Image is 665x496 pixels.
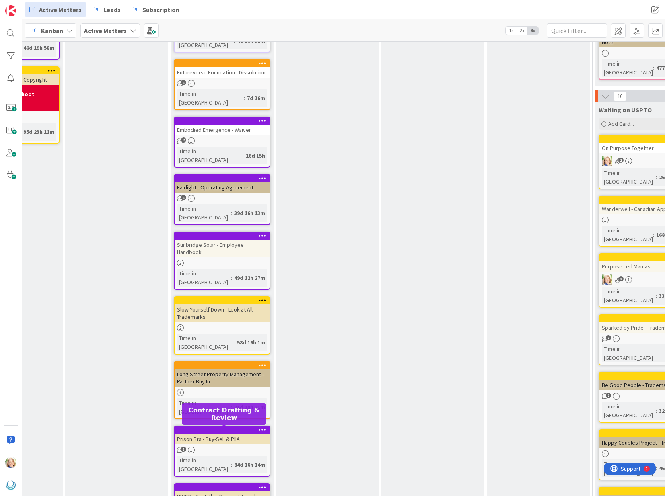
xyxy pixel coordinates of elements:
img: Visit kanbanzone.com [5,5,16,16]
img: AD [602,274,612,285]
div: 95d 23h 11m [21,127,56,136]
a: Prison Bra - Buy-Sell & PIIATime in [GEOGRAPHIC_DATA]:84d 16h 14m [174,426,270,477]
div: Time in [GEOGRAPHIC_DATA] [602,59,653,77]
a: Slow Yourself Down - Look at All TrademarksTime in [GEOGRAPHIC_DATA]:58d 16h 1m [174,296,270,355]
span: Add Card... [608,120,634,127]
span: 2 [618,276,624,281]
span: : [656,406,657,415]
div: Fairlight - Operating Agreement [175,175,270,193]
div: Sunbridge Solar - Employee Handbook [175,232,270,257]
span: : [653,64,654,72]
h5: Contract Drafting & Review [185,406,263,422]
span: : [231,273,232,282]
span: 2 [181,137,186,143]
span: : [231,460,232,469]
div: Time in [GEOGRAPHIC_DATA] [602,168,656,186]
span: Subscription [142,5,179,14]
div: Time in [GEOGRAPHIC_DATA] [177,89,244,107]
span: Kanban [41,26,63,35]
div: Long Street Property Management - Partner Buy In [175,369,270,387]
input: Quick Filter... [547,23,607,38]
a: Embodied Emergence - WaiverTime in [GEOGRAPHIC_DATA]:16d 15h [174,117,270,168]
span: Support [17,1,37,11]
span: Active Matters [39,5,82,14]
div: Time in [GEOGRAPHIC_DATA] [177,269,231,287]
span: : [656,173,657,182]
a: Leads [89,2,126,17]
a: Subscription [128,2,184,17]
span: 2x [517,27,527,35]
div: 2 [42,3,44,10]
span: 3x [527,27,538,35]
a: Fairlight - Operating AgreementTime in [GEOGRAPHIC_DATA]:39d 16h 13m [174,174,270,225]
span: 3 [181,447,186,452]
div: Futureverse Foundation - Dissolution [175,67,270,78]
div: 39d 16h 13m [232,209,267,217]
span: 1 [606,393,611,398]
span: Leads [103,5,121,14]
div: Time in [GEOGRAPHIC_DATA] [602,459,656,477]
span: : [231,209,232,217]
span: : [243,151,244,160]
span: : [244,94,245,102]
div: Prison Bra - Buy-Sell & PIIA [175,426,270,444]
a: Sunbridge Solar - Employee HandbookTime in [GEOGRAPHIC_DATA]:49d 12h 27m [174,232,270,290]
a: Active Matters [25,2,86,17]
span: : [653,230,654,239]
div: Slow Yourself Down - Look at All Trademarks [175,297,270,322]
div: Slow Yourself Down - Look at All Trademarks [175,304,270,322]
div: 7d 36m [245,94,267,102]
div: 58d 16h 1m [235,338,267,347]
div: Sunbridge Solar - Employee Handbook [175,240,270,257]
div: Long Street Property Management - Partner Buy In [175,362,270,387]
div: Fairlight - Operating Agreement [175,182,270,193]
div: Time in [GEOGRAPHIC_DATA] [602,226,653,244]
span: Waiting on USPTO [599,106,652,114]
span: 2 [606,335,611,340]
div: 16d 15h [244,151,267,160]
div: Time in [GEOGRAPHIC_DATA] [177,147,243,164]
div: Embodied Emergence - Waiver [175,125,270,135]
span: : [234,338,235,347]
span: 2 [618,158,624,163]
img: AD [5,457,16,468]
b: Active Matters [84,27,127,35]
div: 49d 12h 27m [232,273,267,282]
div: Time in [GEOGRAPHIC_DATA] [177,334,234,351]
div: Futureverse Foundation - Dissolution [175,60,270,78]
div: Embodied Emergence - Waiver [175,117,270,135]
span: 10 [613,92,627,101]
img: avatar [5,480,16,491]
span: : [656,291,657,300]
div: Time in [GEOGRAPHIC_DATA] [602,287,656,305]
div: 46d 19h 58m [21,43,56,52]
span: 1x [506,27,517,35]
a: Long Street Property Management - Partner Buy InTime in [GEOGRAPHIC_DATA]:71d 18h 21m [174,361,270,419]
div: Time in [GEOGRAPHIC_DATA] [177,204,231,222]
span: 1 [181,195,186,200]
span: : [656,464,657,473]
div: Time in [GEOGRAPHIC_DATA] [177,456,231,473]
div: Prison Bra - Buy-Sell & PIIA [175,434,270,444]
a: Futureverse Foundation - DissolutionTime in [GEOGRAPHIC_DATA]:7d 36m [174,59,270,110]
div: Time in [GEOGRAPHIC_DATA] [602,402,656,420]
div: 84d 16h 14m [232,460,267,469]
div: Time in [GEOGRAPHIC_DATA] [177,398,231,416]
span: 1 [181,80,186,85]
img: AD [602,156,612,166]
